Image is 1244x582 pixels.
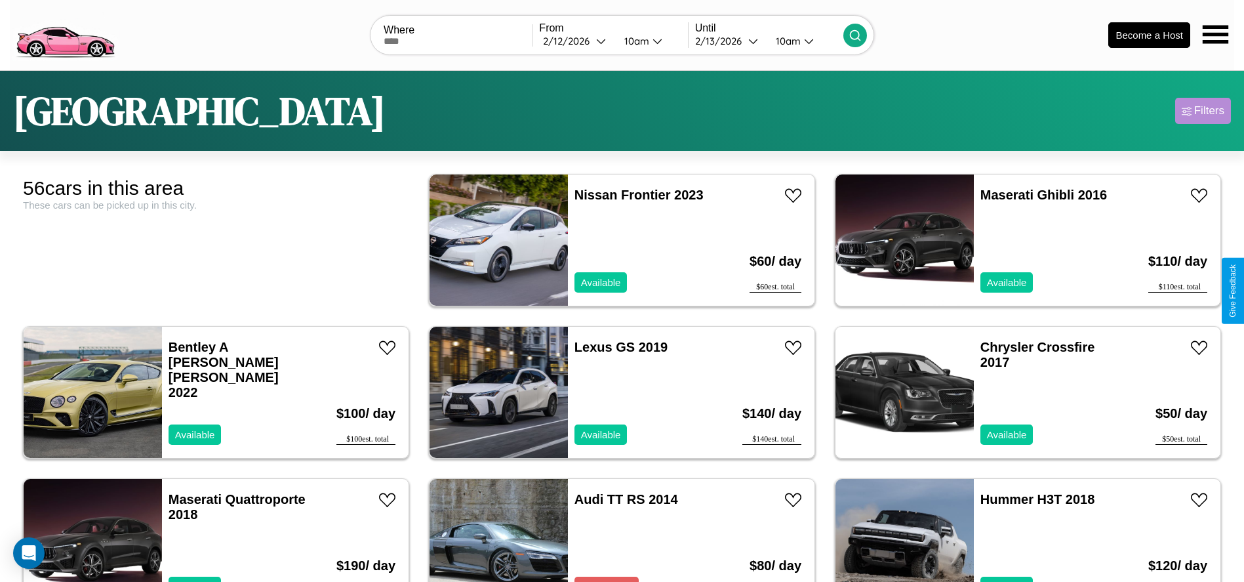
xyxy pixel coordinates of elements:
div: 2 / 13 / 2026 [695,35,748,47]
div: These cars can be picked up in this city. [23,199,409,211]
a: Chrysler Crossfire 2017 [980,340,1095,369]
h3: $ 100 / day [336,393,395,434]
a: Audi TT RS 2014 [574,492,678,507]
a: Maserati Ghibli 2016 [980,188,1107,202]
button: Filters [1175,98,1231,124]
label: Where [384,24,532,36]
h1: [GEOGRAPHIC_DATA] [13,84,386,138]
div: Filters [1194,104,1224,117]
img: logo [10,7,120,61]
div: $ 140 est. total [742,434,801,445]
div: $ 50 est. total [1155,434,1207,445]
div: 2 / 12 / 2026 [543,35,596,47]
h3: $ 60 / day [750,241,801,282]
div: Give Feedback [1228,264,1237,318]
a: Nissan Frontier 2023 [574,188,704,202]
button: 10am [765,34,843,48]
p: Available [175,426,215,444]
label: Until [695,22,843,34]
p: Available [987,274,1027,291]
div: $ 110 est. total [1148,282,1207,293]
div: 56 cars in this area [23,177,409,199]
p: Available [581,274,621,291]
a: Bentley A [PERSON_NAME] [PERSON_NAME] 2022 [169,340,279,400]
p: Available [987,426,1027,444]
p: Available [581,426,621,444]
label: From [539,22,687,34]
h3: $ 140 / day [742,393,801,434]
button: 2/12/2026 [539,34,613,48]
div: $ 60 est. total [750,282,801,293]
div: 10am [769,35,804,47]
a: Hummer H3T 2018 [980,492,1095,507]
div: Open Intercom Messenger [13,537,45,569]
div: 10am [618,35,652,47]
h3: $ 50 / day [1155,393,1207,434]
div: $ 100 est. total [336,434,395,445]
button: Become a Host [1108,22,1190,48]
h3: $ 110 / day [1148,241,1207,282]
a: Lexus GS 2019 [574,340,668,354]
button: 10am [614,34,688,48]
a: Maserati Quattroporte 2018 [169,492,306,522]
